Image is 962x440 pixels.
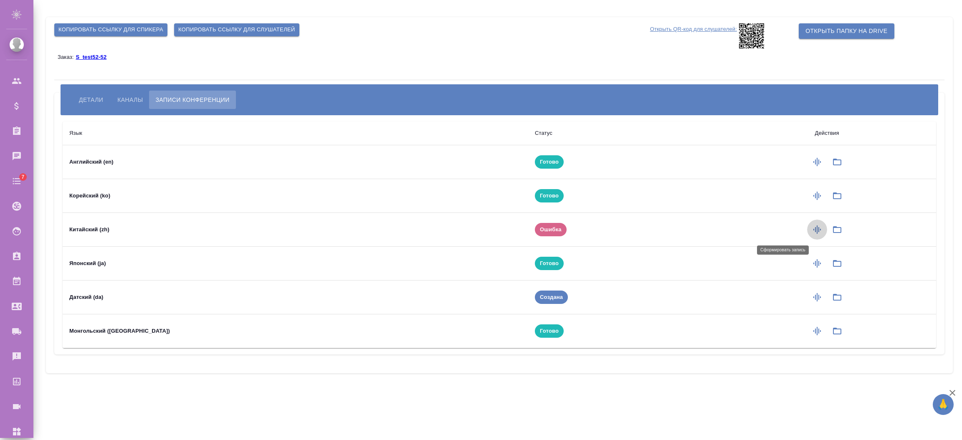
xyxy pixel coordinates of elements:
button: Открыть папку на Drive [799,23,894,39]
th: Статус [528,121,718,145]
span: Готово [535,158,564,166]
th: Действия [718,121,936,145]
span: Записи конференции [155,95,229,105]
span: Копировать ссылку для слушателей [178,25,295,35]
button: Сформировать запись [807,287,827,307]
button: Папка на Drive [827,152,847,172]
button: Папка на Drive [827,253,847,273]
span: Готово [535,327,564,335]
span: Готово [535,192,564,200]
span: 🙏 [936,396,950,413]
span: Копировать ссылку для спикера [58,25,163,35]
span: Создана [535,293,568,301]
span: Готово [535,259,564,268]
button: 🙏 [933,394,954,415]
p: Заказ: [58,54,76,60]
p: Открыть QR-код для слушателей: [650,23,737,48]
button: Сформировать запись [807,152,827,172]
button: Сформировать запись [807,321,827,341]
td: Корейский (ko) [63,179,528,213]
span: Открыть папку на Drive [805,26,887,36]
td: Датский (da) [63,281,528,314]
span: 7 [16,173,29,181]
a: 7 [2,171,31,192]
td: Английский (en) [63,145,528,179]
p: S_test52-52 [76,54,113,60]
button: Сформировать запись [807,253,827,273]
th: Язык [63,121,528,145]
span: Ошибка [535,225,567,234]
td: Японский (ja) [63,247,528,281]
span: Каналы [117,95,143,105]
a: S_test52-52 [76,53,113,60]
button: Копировать ссылку для слушателей [174,23,299,36]
button: Копировать ссылку для спикера [54,23,167,36]
span: Детали [79,95,103,105]
button: Папка на Drive [827,321,847,341]
button: Сформировать запись [807,186,827,206]
button: Папка на Drive [827,186,847,206]
td: Монгольский ([GEOGRAPHIC_DATA]) [63,314,528,348]
td: Китайский (zh) [63,213,528,247]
